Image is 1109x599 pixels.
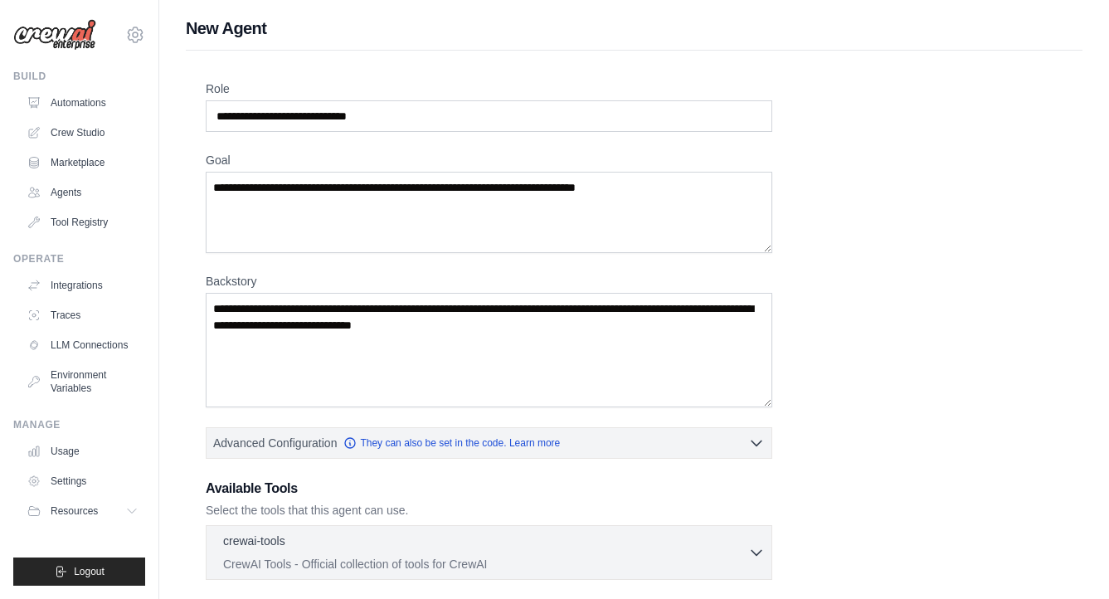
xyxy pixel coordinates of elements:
[20,498,145,524] button: Resources
[13,558,145,586] button: Logout
[20,468,145,494] a: Settings
[20,179,145,206] a: Agents
[13,252,145,265] div: Operate
[20,332,145,358] a: LLM Connections
[343,436,560,450] a: They can also be set in the code. Learn more
[13,70,145,83] div: Build
[213,533,765,572] button: crewai-tools CrewAI Tools - Official collection of tools for CrewAI
[206,273,772,290] label: Backstory
[223,556,748,572] p: CrewAI Tools - Official collection of tools for CrewAI
[20,209,145,236] a: Tool Registry
[213,435,337,451] span: Advanced Configuration
[20,302,145,329] a: Traces
[206,152,772,168] label: Goal
[20,272,145,299] a: Integrations
[206,479,772,499] h3: Available Tools
[51,504,98,518] span: Resources
[20,362,145,402] a: Environment Variables
[207,428,771,458] button: Advanced Configuration They can also be set in the code. Learn more
[20,149,145,176] a: Marketplace
[206,502,772,519] p: Select the tools that this agent can use.
[206,80,772,97] label: Role
[186,17,1082,40] h1: New Agent
[20,119,145,146] a: Crew Studio
[20,90,145,116] a: Automations
[13,19,96,51] img: Logo
[74,565,105,578] span: Logout
[20,438,145,465] a: Usage
[223,533,285,549] p: crewai-tools
[13,418,145,431] div: Manage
